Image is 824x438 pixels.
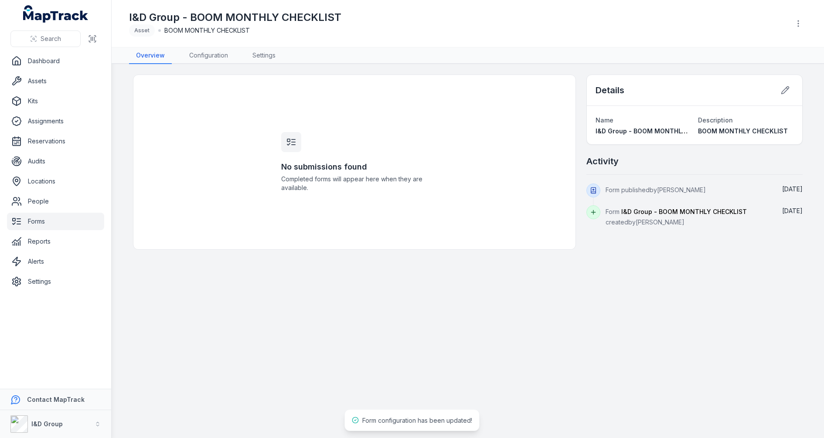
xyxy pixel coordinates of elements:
[182,48,235,64] a: Configuration
[27,396,85,403] strong: Contact MapTrack
[782,185,803,193] span: [DATE]
[362,417,472,424] span: Form configuration has been updated!
[7,273,104,290] a: Settings
[782,207,803,214] time: 21/08/2025, 12:30:30 pm
[596,84,624,96] h2: Details
[606,208,747,226] span: Form created by [PERSON_NAME]
[129,24,155,37] div: Asset
[281,161,428,173] h3: No submissions found
[596,116,613,124] span: Name
[698,116,733,124] span: Description
[782,207,803,214] span: [DATE]
[782,185,803,193] time: 21/08/2025, 12:31:21 pm
[41,34,61,43] span: Search
[31,420,63,428] strong: I&D Group
[7,92,104,110] a: Kits
[621,208,747,215] span: I&D Group - BOOM MONTHLY CHECKLIST
[7,112,104,130] a: Assignments
[606,186,706,194] span: Form published by [PERSON_NAME]
[586,155,619,167] h2: Activity
[7,52,104,70] a: Dashboard
[164,26,250,35] span: BOOM MONTHLY CHECKLIST
[7,173,104,190] a: Locations
[129,10,341,24] h1: I&D Group - BOOM MONTHLY CHECKLIST
[7,213,104,230] a: Forms
[7,132,104,150] a: Reservations
[281,175,428,192] span: Completed forms will appear here when they are available.
[7,253,104,270] a: Alerts
[10,31,81,47] button: Search
[698,127,788,135] span: BOOM MONTHLY CHECKLIST
[7,153,104,170] a: Audits
[7,233,104,250] a: Reports
[129,48,172,64] a: Overview
[596,127,723,135] span: I&D Group - BOOM MONTHLY CHECKLIST
[7,72,104,90] a: Assets
[7,193,104,210] a: People
[23,5,89,23] a: MapTrack
[245,48,283,64] a: Settings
